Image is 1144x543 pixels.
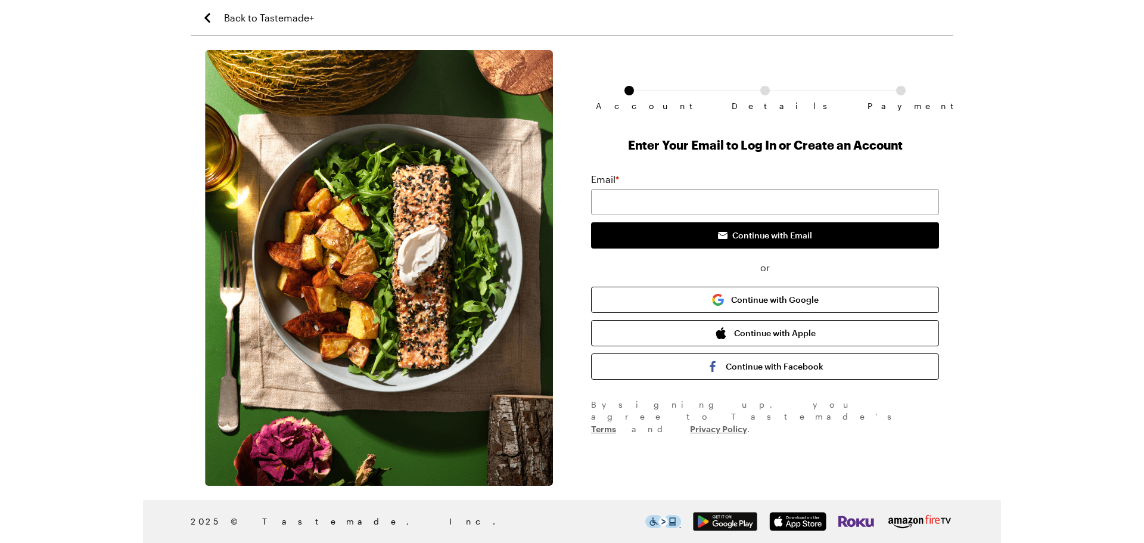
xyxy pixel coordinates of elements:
[591,320,939,346] button: Continue with Apple
[693,512,757,531] img: Google Play
[645,515,681,528] img: This icon serves as a link to download the Level Access assistive technology app for individuals ...
[191,515,645,528] span: 2025 © Tastemade, Inc.
[690,423,747,434] a: Privacy Policy
[591,287,939,313] button: Continue with Google
[224,11,314,25] span: Back to Tastemade+
[591,222,939,249] button: Continue with Email
[596,101,663,111] span: Account
[769,512,826,531] img: App Store
[591,172,619,187] label: Email
[591,260,939,275] span: or
[591,86,939,101] ol: Subscription checkout form navigation
[886,512,953,531] img: Amazon Fire TV
[591,353,939,380] button: Continue with Facebook
[591,136,939,153] h1: Enter Your Email to Log In or Create an Account
[838,512,874,531] img: Roku
[732,101,798,111] span: Details
[591,423,616,434] a: Terms
[732,229,812,241] span: Continue with Email
[591,399,939,435] div: By signing up , you agree to Tastemade's and .
[868,101,934,111] span: Payment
